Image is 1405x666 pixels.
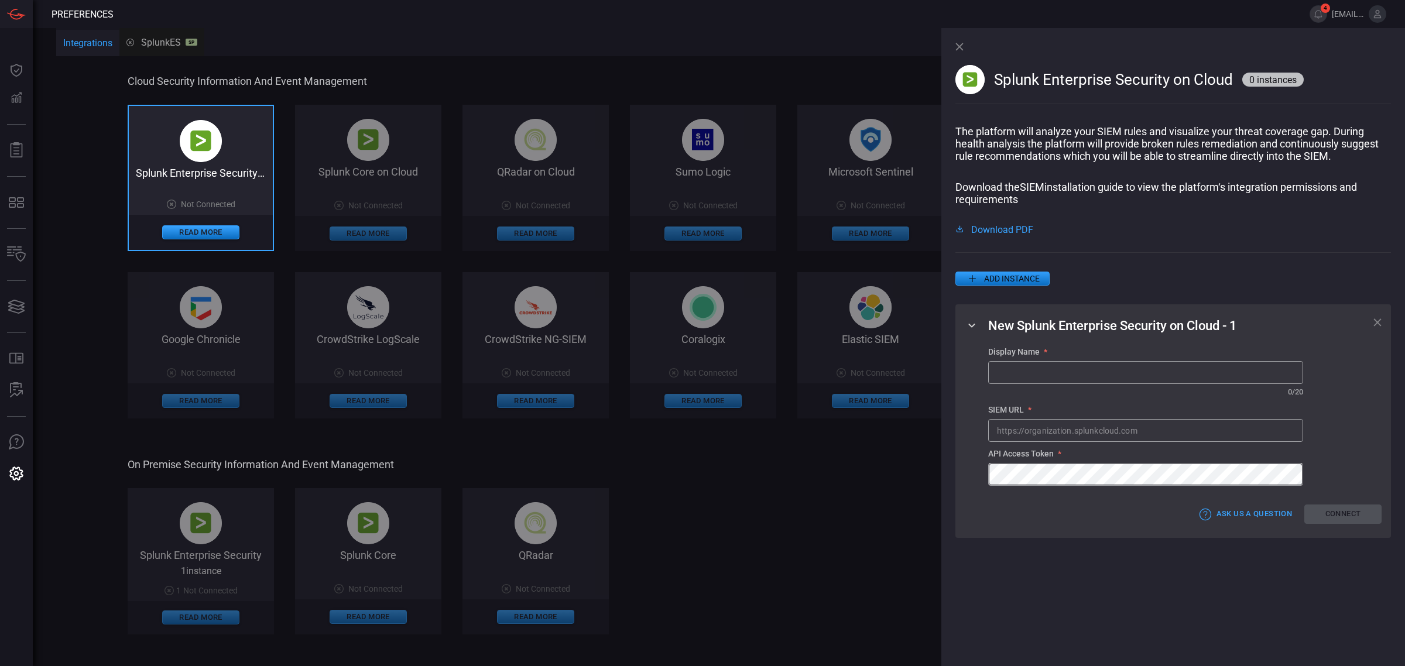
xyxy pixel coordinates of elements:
[1257,74,1297,85] span: instances
[2,428,30,456] button: Ask Us A Question
[989,420,1303,441] input: https://organization.splunkcloud.com
[2,345,30,373] button: Rule Catalog
[1288,387,1303,396] div: 0 / 20
[1197,504,1295,524] button: Ask Us a Question
[162,225,239,239] button: Read More
[971,224,1033,234] span: Download PDF
[994,71,1233,88] span: Splunk Enterprise Security on Cloud
[119,28,204,56] button: SplunkESSP
[1249,74,1255,85] span: 0
[955,125,1391,162] p: The platform will analyze your SIEM rules and visualize your threat coverage gap. During health a...
[2,56,30,84] button: Dashboard
[2,460,30,488] button: Preferences
[955,272,1050,286] button: ADD INSTANCE
[2,241,30,269] button: Inventory
[2,136,30,164] button: Reports
[180,120,222,162] img: splunk-B-AX9-PE.png
[2,376,30,404] button: ALERT ANALYSIS
[181,200,235,209] span: Not Connected
[2,188,30,217] button: MITRE - Detection Posture
[186,39,197,46] div: SP
[955,181,1391,205] p: Download the SIEM installation guide to view the platform‘s integration permissions and requirements
[1310,5,1327,23] button: 4
[988,347,1303,356] div: Display Name
[126,37,197,48] div: SplunkES
[2,84,30,112] button: Detections
[56,30,119,58] button: Integrations
[52,9,114,20] span: Preferences
[2,293,30,321] button: Cards
[128,75,1028,87] span: Cloud Security Information and Event Management
[1321,4,1330,13] span: 4
[955,224,1391,234] a: Download PDF
[988,318,1237,333] span: New Splunk Enterprise Security on Cloud - 1
[955,65,985,94] img: splunk-B-AX9-PE.png
[1332,9,1364,19] span: [EMAIL_ADDRESS][DOMAIN_NAME]
[988,405,1303,414] div: SIEM URL
[988,449,1303,458] div: API Access Token
[128,458,1028,471] span: On Premise Security Information and Event Management
[129,167,273,179] div: Splunk Enterprise Security on Cloud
